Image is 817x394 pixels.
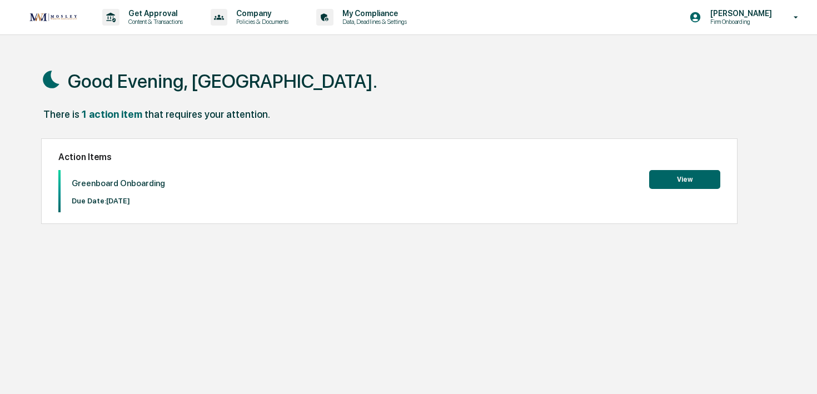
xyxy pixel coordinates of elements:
[649,173,720,184] a: View
[333,18,412,26] p: Data, Deadlines & Settings
[227,9,294,18] p: Company
[43,108,79,120] div: There is
[58,152,720,162] h2: Action Items
[72,178,165,188] p: Greenboard Onboarding
[333,9,412,18] p: My Compliance
[82,108,142,120] div: 1 action item
[701,18,778,26] p: Firm Onboarding
[27,10,80,24] img: logo
[68,70,377,92] h1: Good Evening, [GEOGRAPHIC_DATA].
[227,18,294,26] p: Policies & Documents
[145,108,270,120] div: that requires your attention.
[72,197,165,205] p: Due Date: [DATE]
[119,9,188,18] p: Get Approval
[649,170,720,189] button: View
[701,9,778,18] p: [PERSON_NAME]
[119,18,188,26] p: Content & Transactions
